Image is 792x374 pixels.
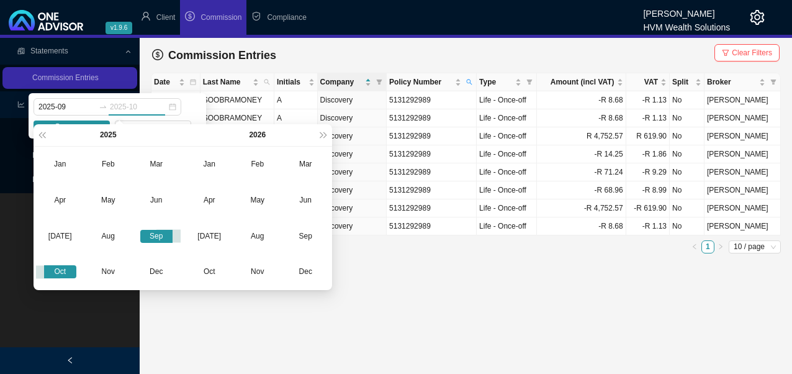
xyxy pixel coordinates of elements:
td: -R 619.90 [626,199,670,217]
span: Policy Number [389,76,452,88]
td: -R 4,752.57 [537,199,626,217]
span: Client [156,13,176,22]
span: 10 / page [734,241,776,253]
a: Broker Commission [32,151,97,160]
span: Search [65,121,88,134]
td: A [274,91,318,109]
span: Broker [707,76,757,88]
span: swap-right [99,103,107,111]
td: No [670,127,704,145]
td: 2025-06 [132,182,181,218]
li: Next Page [714,240,727,253]
th: Initials [274,73,318,91]
span: Commission [200,13,241,22]
span: search [466,79,472,85]
td: 5131292989 [387,91,477,109]
td: No [670,145,704,163]
span: Discovery [320,114,353,122]
span: Discovery [320,132,353,140]
div: [DATE] [193,230,226,243]
div: [PERSON_NAME] [643,3,730,17]
span: user [141,11,151,21]
span: Clear Filters [732,47,772,59]
span: Initials [277,76,306,88]
td: 5131292989 [387,199,477,217]
div: Oct [44,265,77,278]
td: 2025-03 [132,147,181,183]
span: reconciliation [17,47,25,55]
span: left [691,244,698,250]
span: left [66,357,74,364]
td: No [670,163,704,181]
div: Oct [193,265,226,278]
th: Date [151,73,200,91]
img: 2df55531c6924b55f21c4cf5d4484680-logo-light.svg [9,10,83,30]
th: Amount (incl VAT) [537,73,626,91]
span: filter [526,79,533,85]
span: dollar [152,49,163,60]
td: -R 1.86 [626,145,670,163]
div: Jun [140,194,173,207]
div: May [241,194,274,207]
td: 5131292989 [387,145,477,163]
span: [PERSON_NAME] [707,222,768,230]
span: Compliance [267,13,306,22]
span: Company [320,76,363,88]
div: Sep [140,230,173,243]
span: Life - Once-off [479,150,526,158]
span: safety [251,11,261,21]
span: Life - Once-off [479,132,526,140]
td: No [670,91,704,109]
td: No [670,199,704,217]
div: Dec [289,265,322,278]
td: -R 8.68 [537,217,626,235]
td: 2026-06 [282,182,330,218]
div: Aug [241,230,274,243]
span: search [264,79,270,85]
td: -R 1.13 [626,91,670,109]
span: Reset [143,121,163,134]
div: Jan [44,158,77,171]
td: 2026-10 [186,254,234,290]
span: VAT [629,76,658,88]
td: -R 71.24 [537,163,626,181]
li: Previous Page [688,240,701,253]
button: left [688,240,701,253]
td: 2026-11 [233,254,282,290]
th: Policy Number [387,73,477,91]
span: Last Name [203,76,250,88]
td: -R 8.99 [626,181,670,199]
td: 2026-01 [186,147,234,183]
span: v1.9.6 [106,22,132,34]
td: 2026-04 [186,182,234,218]
td: -R 14.25 [537,145,626,163]
input: Start month [38,101,96,113]
div: Aug [92,230,125,243]
a: Projections [32,175,69,184]
td: -R 8.68 [537,91,626,109]
span: filter [374,73,385,91]
td: 2026-05 [233,182,282,218]
button: super-prev-year [36,124,48,146]
td: [DATE] [151,91,200,109]
td: 2026-12 [282,254,330,290]
li: 1 [701,240,714,253]
div: Nov [241,265,274,278]
button: Clear Filters [714,44,780,62]
span: Life - Once-off [479,114,526,122]
div: Apr [193,194,226,207]
td: -R 1.13 [626,109,670,127]
a: 1 [702,241,714,253]
td: -R 8.68 [537,109,626,127]
input: End month [110,101,168,113]
span: calendar [190,79,196,85]
span: Statements [30,47,68,55]
td: 2026-09 [282,218,330,254]
span: [PERSON_NAME] [707,150,768,158]
span: right [718,244,724,250]
button: Search [34,121,110,134]
button: year panel [249,124,266,146]
div: Nov [92,265,125,278]
th: Type [477,73,537,91]
th: Broker [704,73,781,91]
